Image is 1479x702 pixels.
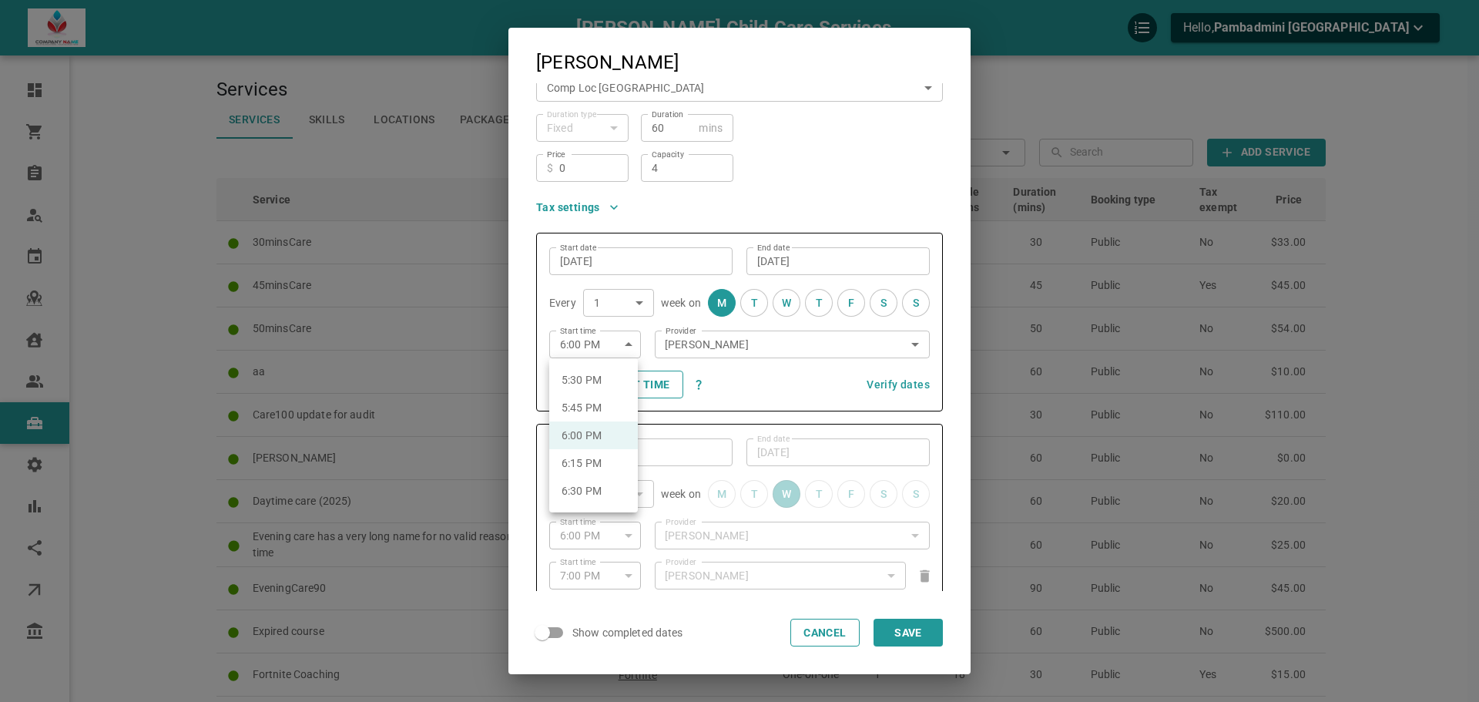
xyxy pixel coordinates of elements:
li: 5:30 PM [549,366,638,394]
li: 5:45 PM [549,394,638,422]
li: 6:45 PM [549,505,638,532]
li: 6:00 PM [549,422,638,449]
li: 6:30 PM [549,477,638,505]
li: 6:15 PM [549,449,638,477]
